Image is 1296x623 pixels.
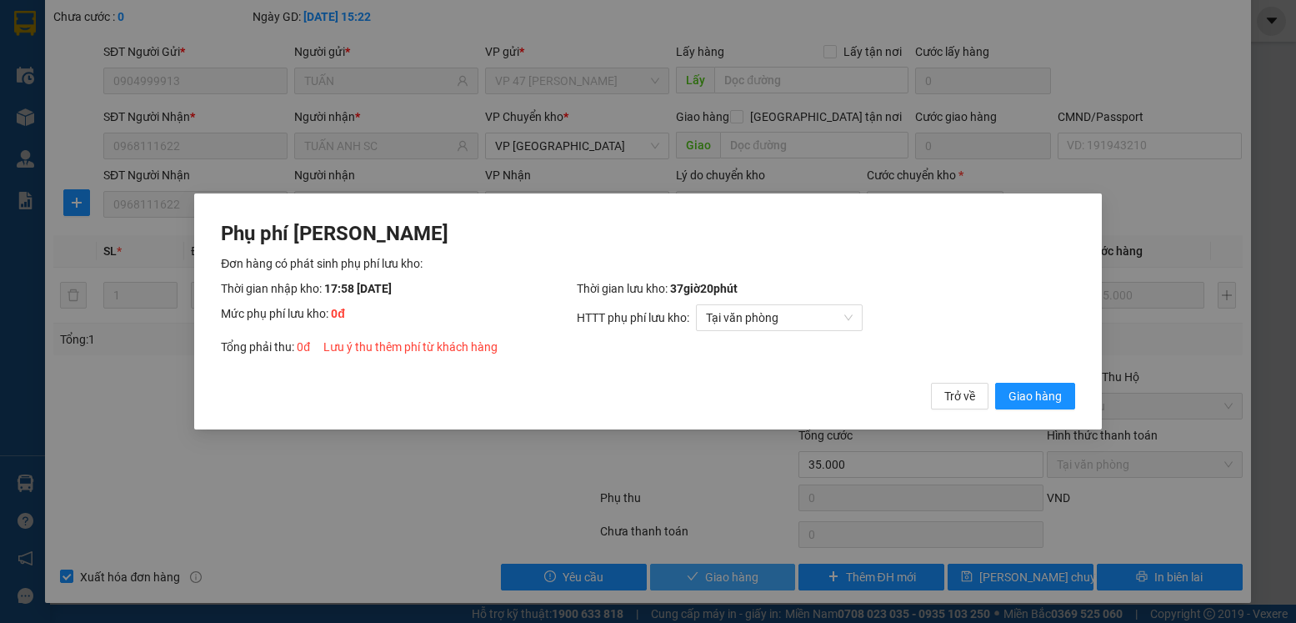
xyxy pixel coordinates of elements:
span: 0 đ [331,307,345,320]
span: 37 giờ 20 phút [670,282,738,295]
div: Thời gian nhập kho: [221,279,577,298]
span: 17:58 [DATE] [324,282,392,295]
button: Trở về [931,383,988,409]
span: 0 đ [297,340,310,354]
div: Mức phụ phí lưu kho: [221,304,577,331]
div: HTTT phụ phí lưu kho: [577,304,1075,331]
li: 271 - [PERSON_NAME] - [GEOGRAPHIC_DATA] - [GEOGRAPHIC_DATA] [156,41,697,62]
span: Tại văn phòng [706,305,853,330]
span: Lưu ý thu thêm phí từ khách hàng [323,340,498,354]
div: Thời gian lưu kho: [577,279,1075,298]
div: Đơn hàng có phát sinh phụ phí lưu kho: [221,254,1075,273]
button: Giao hàng [995,383,1075,409]
span: Trở về [944,387,975,405]
span: Giao hàng [1008,387,1062,405]
img: logo.jpg [21,21,146,104]
div: Tổng phải thu: [221,338,1075,356]
b: GỬI : VP Sông Công [21,113,223,141]
span: Phụ phí [PERSON_NAME] [221,222,448,245]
